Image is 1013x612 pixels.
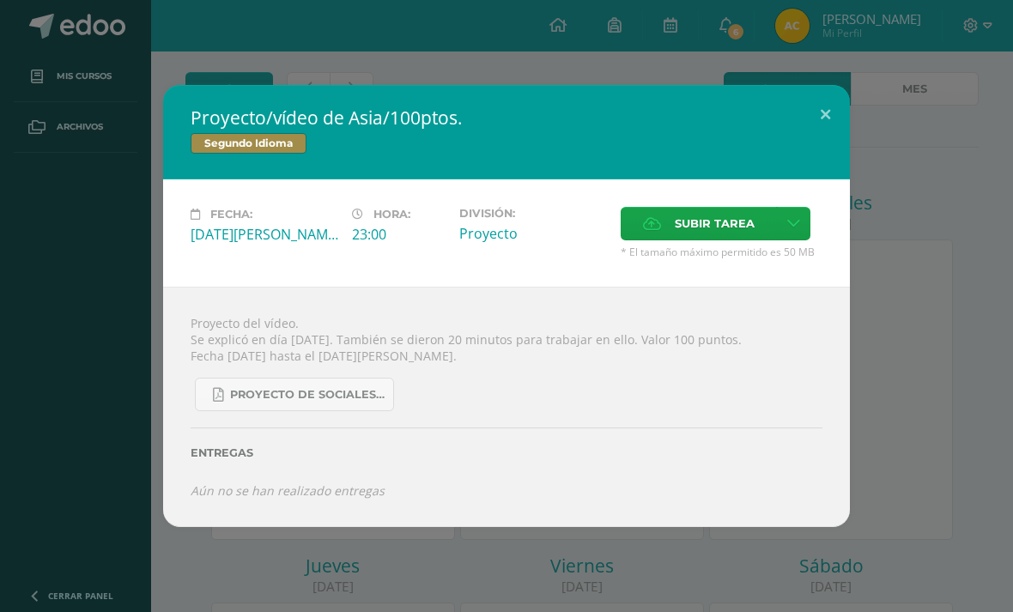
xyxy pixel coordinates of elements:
div: Proyecto [459,224,607,243]
label: División: [459,207,607,220]
div: [DATE][PERSON_NAME] [191,225,338,244]
h2: Proyecto/vídeo de Asia/100ptos. [191,106,822,130]
a: Proyecto de Sociales y Kaqchikel_3ra. Unidad.pdf [195,378,394,411]
span: * El tamaño máximo permitido es 50 MB [621,245,822,259]
span: Proyecto de Sociales y Kaqchikel_3ra. Unidad.pdf [230,388,385,402]
span: Subir tarea [675,208,755,239]
label: Entregas [191,446,822,459]
button: Close (Esc) [801,85,850,143]
span: Fecha: [210,208,252,221]
div: Proyecto del vídeo. Se explicó en día [DATE]. También se dieron 20 minutos para trabajar en ello.... [163,287,850,526]
span: Hora: [373,208,410,221]
div: 23:00 [352,225,446,244]
span: Segundo Idioma [191,133,306,154]
i: Aún no se han realizado entregas [191,482,385,499]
